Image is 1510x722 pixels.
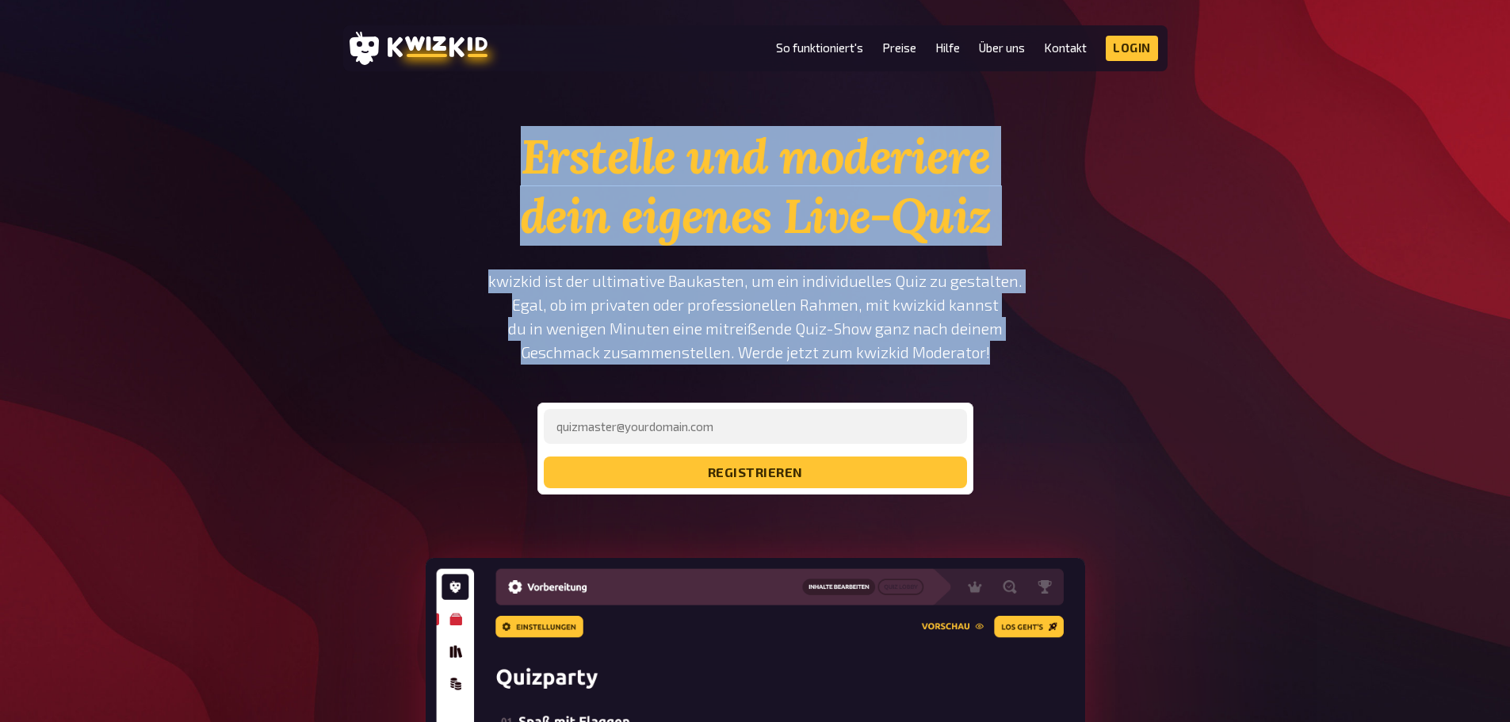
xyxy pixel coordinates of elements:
h1: Erstelle und moderiere dein eigenes Live-Quiz [487,127,1023,246]
a: Über uns [979,41,1025,55]
a: So funktioniert's [776,41,863,55]
p: kwizkid ist der ultimative Baukasten, um ein individuelles Quiz zu gestalten. Egal, ob im private... [487,269,1023,365]
a: Login [1106,36,1158,61]
input: quizmaster@yourdomain.com [544,409,967,444]
a: Hilfe [935,41,960,55]
a: Kontakt [1044,41,1087,55]
a: Preise [882,41,916,55]
button: registrieren [544,457,967,488]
